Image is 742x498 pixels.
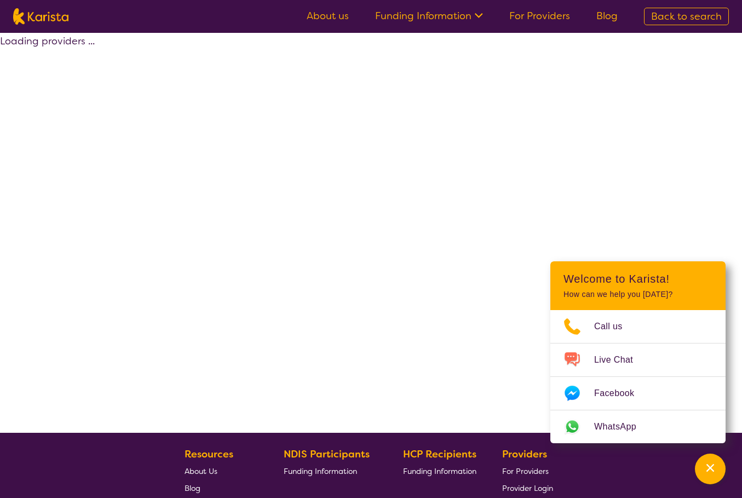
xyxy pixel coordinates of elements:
span: WhatsApp [594,419,649,435]
span: About Us [185,466,217,476]
a: Back to search [644,8,729,25]
a: For Providers [502,462,553,479]
span: Call us [594,318,636,335]
a: For Providers [509,9,570,22]
b: Resources [185,448,233,461]
a: About Us [185,462,258,479]
span: Funding Information [284,466,357,476]
span: Back to search [651,10,722,23]
a: Blog [185,479,258,496]
span: Live Chat [594,352,646,368]
span: Blog [185,483,200,493]
span: Provider Login [502,483,553,493]
button: Channel Menu [695,454,726,484]
h2: Welcome to Karista! [563,272,712,285]
span: Facebook [594,385,647,402]
a: Provider Login [502,479,553,496]
b: NDIS Participants [284,448,370,461]
p: How can we help you [DATE]? [563,290,712,299]
img: Karista logo [13,8,68,25]
ul: Choose channel [550,310,726,443]
a: Web link opens in a new tab. [550,410,726,443]
a: Funding Information [284,462,378,479]
a: About us [307,9,349,22]
b: Providers [502,448,547,461]
span: Funding Information [403,466,476,476]
a: Funding Information [375,9,483,22]
a: Funding Information [403,462,476,479]
b: HCP Recipients [403,448,476,461]
div: Channel Menu [550,261,726,443]
a: Blog [596,9,618,22]
span: For Providers [502,466,549,476]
